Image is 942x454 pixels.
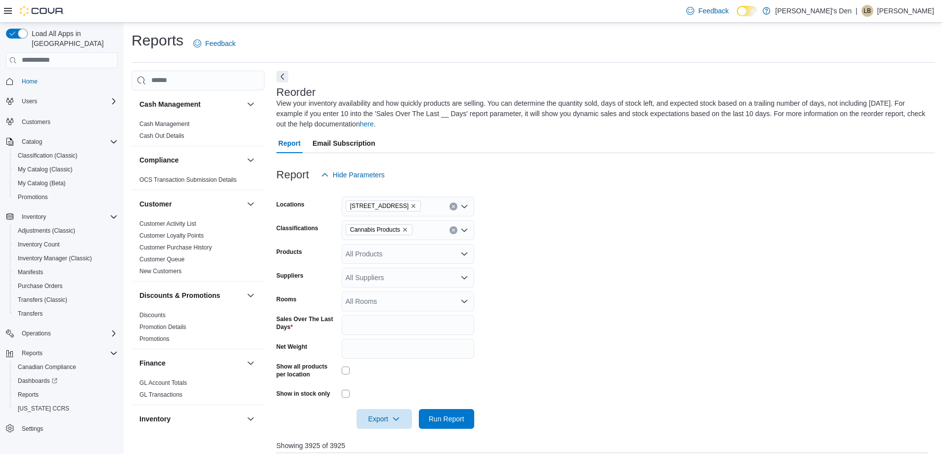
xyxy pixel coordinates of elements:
[139,358,243,368] button: Finance
[14,280,67,292] a: Purchase Orders
[276,169,309,181] h3: Report
[139,391,182,398] a: GL Transactions
[245,154,257,166] button: Compliance
[402,227,408,233] button: Remove Cannabis Products from selection in this group
[14,239,118,250] span: Inventory Count
[2,135,122,149] button: Catalog
[139,199,243,209] button: Customer
[276,201,305,208] label: Locations
[14,191,118,203] span: Promotions
[276,224,318,232] label: Classifications
[205,39,235,48] span: Feedback
[14,280,118,292] span: Purchase Orders
[18,347,46,359] button: Reports
[14,191,52,203] a: Promotions
[18,136,46,148] button: Catalog
[2,114,122,128] button: Customers
[132,31,183,50] h1: Reports
[14,389,43,401] a: Reports
[139,414,171,424] h3: Inventory
[139,335,170,342] a: Promotions
[245,413,257,425] button: Inventory
[132,377,265,405] div: Finance
[139,379,187,387] span: GL Account Totals
[877,5,934,17] p: [PERSON_NAME]
[18,328,55,339] button: Operations
[22,425,43,433] span: Settings
[22,138,42,146] span: Catalog
[861,5,873,17] div: Lorraine Bazley
[276,390,330,398] label: Show in stock only
[139,268,181,275] a: New Customers
[350,201,409,211] span: [STREET_ADDRESS]
[20,6,64,16] img: Cova
[350,225,400,235] span: Cannabis Products
[18,211,118,223] span: Inventory
[276,441,935,451] p: Showing 3925 of 3925
[429,414,464,424] span: Run Report
[22,118,50,126] span: Customers
[10,149,122,163] button: Classification (Classic)
[276,295,297,303] label: Rooms
[18,115,118,127] span: Customers
[410,203,416,209] button: Remove 740A Fraser Ave from selection in this group
[737,6,758,16] input: Dark Mode
[460,203,468,210] button: Open list of options
[346,201,421,211] span: 740A Fraser Ave
[14,225,118,237] span: Adjustments (Classic)
[28,29,118,48] span: Load All Apps in [GEOGRAPHIC_DATA]
[139,176,237,184] span: OCS Transaction Submission Details
[18,268,43,276] span: Manifests
[14,252,96,264] a: Inventory Manager (Classic)
[18,423,47,435] a: Settings
[2,421,122,436] button: Settings
[18,193,48,201] span: Promotions
[14,361,80,373] a: Canadian Compliance
[313,133,375,153] span: Email Subscription
[18,75,118,87] span: Home
[14,375,61,387] a: Dashboards
[139,311,166,319] span: Discounts
[2,346,122,360] button: Reports
[449,203,457,210] button: Clear input
[139,244,212,251] span: Customer Purchase History
[278,133,301,153] span: Report
[132,218,265,281] div: Customer
[10,251,122,265] button: Inventory Manager (Classic)
[18,95,118,107] span: Users
[14,294,118,306] span: Transfers (Classic)
[139,335,170,343] span: Promotions
[139,414,243,424] button: Inventory
[10,176,122,190] button: My Catalog (Beta)
[2,74,122,88] button: Home
[18,363,76,371] span: Canadian Compliance
[14,266,118,278] span: Manifests
[449,226,457,234] button: Clear input
[18,310,43,318] span: Transfers
[14,239,64,250] a: Inventory Count
[10,265,122,279] button: Manifests
[698,6,728,16] span: Feedback
[139,199,172,209] h3: Customer
[139,290,220,300] h3: Discounts & Promotions
[14,225,79,237] a: Adjustments (Classic)
[18,296,67,304] span: Transfers (Classic)
[276,363,338,378] label: Show all products per location
[10,279,122,293] button: Purchase Orders
[139,132,184,139] a: Cash Out Details
[22,213,46,221] span: Inventory
[245,289,257,301] button: Discounts & Promotions
[14,375,118,387] span: Dashboards
[139,244,212,251] a: Customer Purchase History
[10,360,122,374] button: Canadian Compliance
[14,177,70,189] a: My Catalog (Beta)
[460,226,468,234] button: Open list of options
[245,98,257,110] button: Cash Management
[14,389,118,401] span: Reports
[2,210,122,224] button: Inventory
[276,343,307,351] label: Net Weight
[139,155,179,165] h3: Compliance
[14,266,47,278] a: Manifests
[276,86,315,98] h3: Reorder
[132,174,265,190] div: Compliance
